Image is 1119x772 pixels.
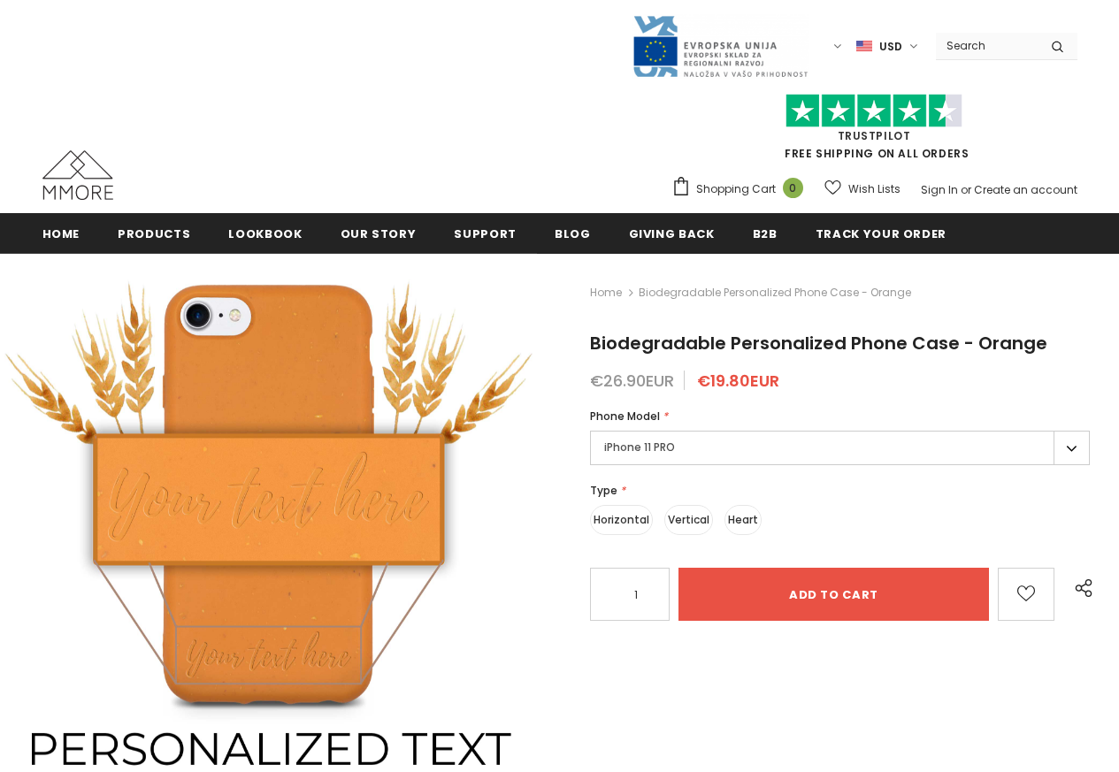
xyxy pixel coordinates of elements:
[724,505,762,535] label: Heart
[921,182,958,197] a: Sign In
[42,150,113,200] img: MMORE Cases
[555,213,591,253] a: Blog
[590,282,622,303] a: Home
[671,176,812,203] a: Shopping Cart 0
[118,213,190,253] a: Products
[228,225,302,242] span: Lookbook
[454,225,517,242] span: support
[639,282,911,303] span: Biodegradable Personalized Phone Case - Orange
[879,38,902,56] span: USD
[341,213,417,253] a: Our Story
[936,33,1038,58] input: Search Site
[590,505,653,535] label: Horizontal
[816,213,947,253] a: Track your order
[454,213,517,253] a: support
[856,39,872,54] img: USD
[42,225,80,242] span: Home
[590,370,674,392] span: €26.90EUR
[42,213,80,253] a: Home
[590,431,1090,465] label: iPhone 11 PRO
[664,505,713,535] label: Vertical
[629,213,715,253] a: Giving back
[974,182,1077,197] a: Create an account
[590,409,660,424] span: Phone Model
[118,225,190,242] span: Products
[753,213,778,253] a: B2B
[696,180,776,198] span: Shopping Cart
[786,94,962,128] img: Trust Pilot Stars
[678,568,989,621] input: Add to cart
[590,331,1047,355] span: Biodegradable Personalized Phone Case - Orange
[816,225,947,242] span: Track your order
[697,370,779,392] span: €19.80EUR
[341,225,417,242] span: Our Story
[632,14,809,79] img: Javni Razpis
[632,38,809,53] a: Javni Razpis
[228,213,302,253] a: Lookbook
[753,225,778,242] span: B2B
[824,173,901,204] a: Wish Lists
[590,483,617,498] span: Type
[848,180,901,198] span: Wish Lists
[838,128,911,143] a: Trustpilot
[671,102,1077,161] span: FREE SHIPPING ON ALL ORDERS
[961,182,971,197] span: or
[629,225,715,242] span: Giving back
[783,178,803,198] span: 0
[555,225,591,242] span: Blog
